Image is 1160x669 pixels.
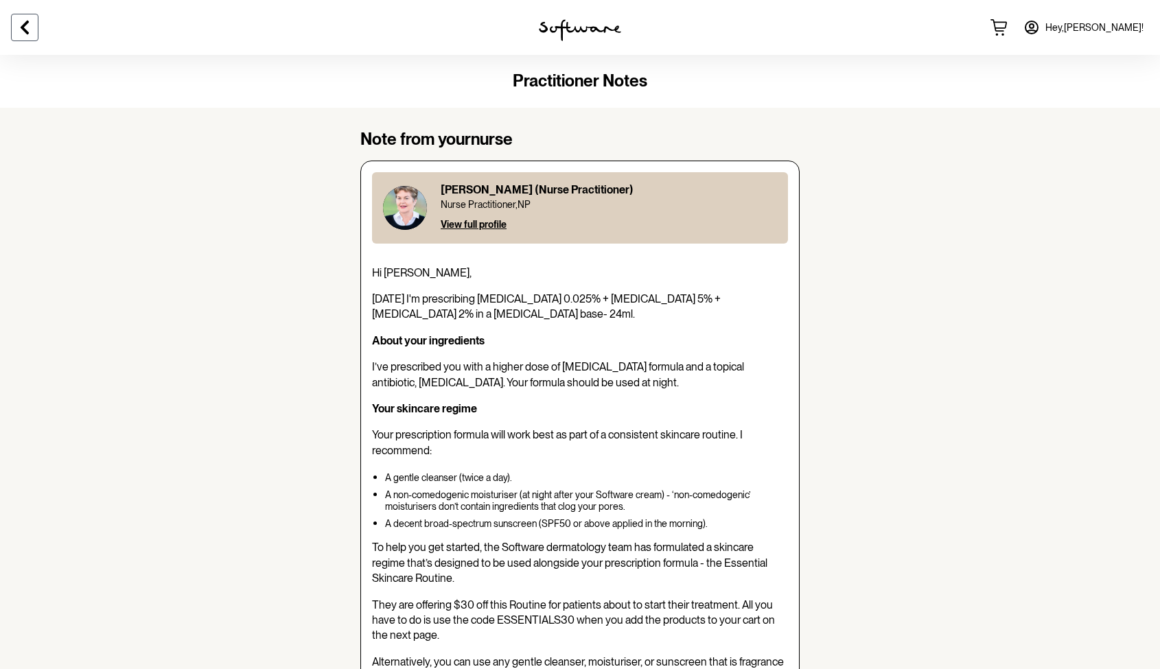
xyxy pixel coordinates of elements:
p: Nurse Practitioner , NP [441,199,634,211]
span: To help you get started, the Software dermatology team has formulated a skincare regime that’s de... [372,541,767,585]
span: Hi [PERSON_NAME], [372,266,472,279]
img: software logo [539,19,621,41]
span: Your prescription formula will work best as part of a consistent skincare routine. I recommend: [372,428,743,456]
span: They are offering $30 off this Routine for patients about to start their treatment. All you have ... [372,598,775,642]
strong: About your ingredients [372,334,485,347]
span: [DATE] I'm prescribing [MEDICAL_DATA] 0.025% + [MEDICAL_DATA] 5% + [MEDICAL_DATA] 2% in a [MEDICA... [372,292,721,320]
h4: Note from your nurse [360,130,800,150]
p: A gentle cleanser (twice a day). [385,472,788,484]
img: Ann Louise Butler [383,186,427,230]
span: I’ve prescribed you with a higher dose of [MEDICAL_DATA] formula and a topical antibiotic, [MEDIC... [372,360,744,388]
p: A non-comedogenic moisturiser (at night after your Software cream) - ‘non-comedogenic’ moisturise... [385,489,788,513]
button: View full profile [441,219,507,230]
strong: Your skincare regime [372,402,477,415]
a: Hey,[PERSON_NAME]! [1015,11,1152,44]
p: [PERSON_NAME] (Nurse Practitioner) [441,183,634,196]
p: A decent broad-spectrum sunscreen (SPF50 or above applied in the morning). [385,518,788,530]
span: Hey, [PERSON_NAME] ! [1045,22,1144,34]
span: Practitioner Notes [513,71,647,91]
